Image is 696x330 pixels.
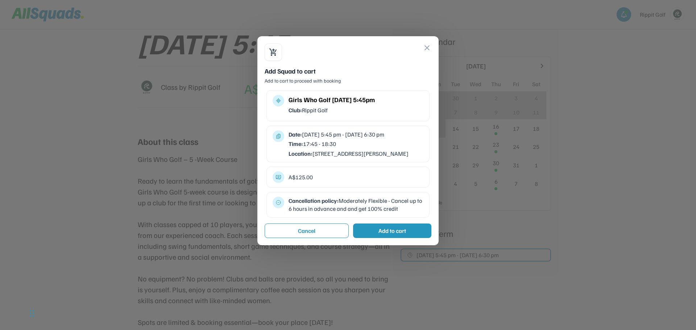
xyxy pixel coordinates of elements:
[269,48,278,57] button: shopping_cart_checkout
[289,95,423,105] div: Girls Who Golf [DATE] 5:45pm
[289,150,312,157] strong: Location:
[378,226,406,235] div: Add to cart
[265,77,431,84] div: Add to cart to proceed with booking
[289,130,423,138] div: [DATE] 5:45 pm - [DATE] 6:30 pm
[265,224,349,238] button: Cancel
[289,106,423,114] div: Rippit Golf
[289,106,302,114] strong: Club:
[289,197,423,213] div: Moderately Flexible - Cancel up to 6 hours in advance and and get 100% credit
[265,67,431,76] div: Add Squad to cart
[275,98,281,104] button: multitrack_audio
[289,131,302,138] strong: Date:
[289,140,303,147] strong: Time:
[423,43,431,52] button: close
[289,173,423,181] div: A$125.00
[289,140,423,148] div: 17:45 - 18:30
[289,197,339,204] strong: Cancellation policy:
[289,150,423,158] div: [STREET_ADDRESS][PERSON_NAME]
